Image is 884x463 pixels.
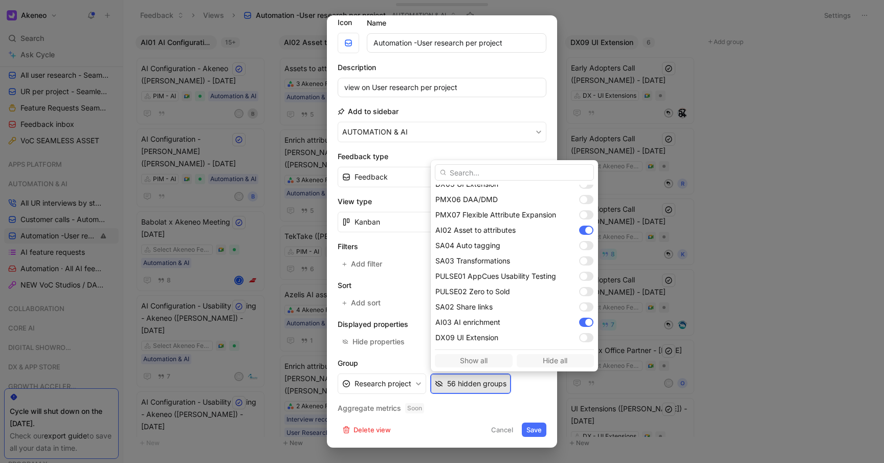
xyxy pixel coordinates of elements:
[517,354,594,367] button: Hide all
[435,287,510,296] span: PULSE02 Zero to Sold
[435,210,556,219] span: PMX07 Flexible Attribute Expansion
[521,355,590,367] span: Hide all
[435,241,500,250] span: SA04 Auto tagging
[439,355,508,367] span: Show all
[435,226,516,234] span: AI02 Asset to attributes
[435,272,556,280] span: PULSE01 AppCues Usability Testing
[435,302,493,311] span: SA02 Share links
[435,256,510,265] span: SA03 Transformations
[435,195,498,204] span: PMX06 DAA/DMD
[435,318,500,326] span: AI03 AI enrichment
[435,333,498,342] span: DX09 UI Extension
[435,354,513,367] button: Show all
[435,164,594,181] input: Search...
